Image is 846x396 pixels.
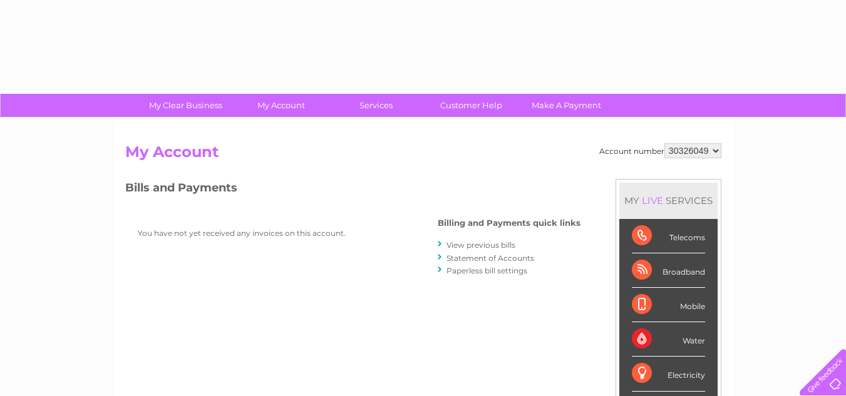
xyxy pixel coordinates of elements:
div: Broadband [632,253,705,288]
div: Account number [599,143,721,158]
a: My Account [229,94,333,117]
div: Telecoms [632,219,705,253]
a: Statement of Accounts [446,253,534,263]
h3: Bills and Payments [125,179,580,201]
a: View previous bills [446,240,515,250]
a: My Clear Business [134,94,237,117]
a: Make A Payment [515,94,618,117]
a: Services [324,94,428,117]
div: MY SERVICES [619,183,718,218]
div: Water [632,322,705,357]
h2: My Account [125,143,721,167]
p: You have not yet received any invoices on this account. [138,227,388,239]
div: LIVE [639,195,666,206]
a: Customer Help [420,94,523,117]
div: Mobile [632,288,705,322]
h4: Billing and Payments quick links [438,218,580,228]
div: Electricity [632,357,705,391]
a: Paperless bill settings [446,266,527,275]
